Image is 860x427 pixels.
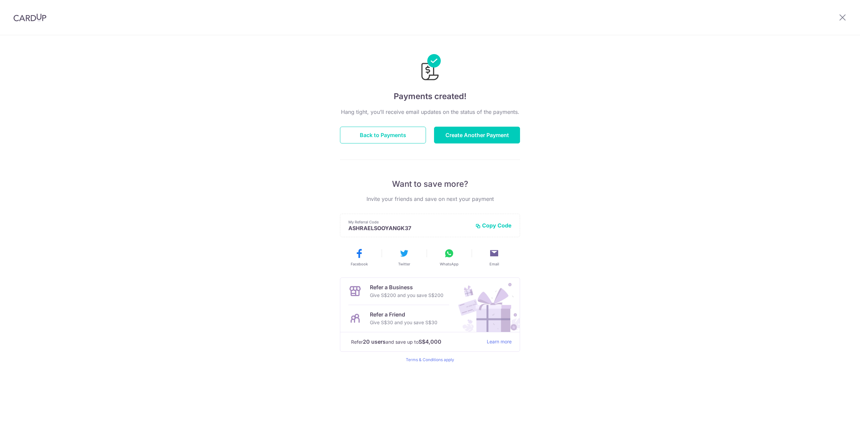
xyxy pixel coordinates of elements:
[474,248,514,267] button: Email
[351,261,368,267] span: Facebook
[363,338,386,346] strong: 20 users
[13,13,46,22] img: CardUp
[340,108,520,116] p: Hang tight, you’ll receive email updates on the status of the payments.
[348,219,470,225] p: My Referral Code
[370,310,437,318] p: Refer a Friend
[339,248,379,267] button: Facebook
[384,248,424,267] button: Twitter
[440,261,459,267] span: WhatsApp
[487,338,512,346] a: Learn more
[351,338,481,346] p: Refer and save up to
[434,127,520,143] button: Create Another Payment
[398,261,410,267] span: Twitter
[419,54,441,82] img: Payments
[419,338,441,346] strong: S$4,000
[340,127,426,143] button: Back to Payments
[340,179,520,189] p: Want to save more?
[348,225,470,231] p: ASHRAELSOOYANGK37
[489,261,499,267] span: Email
[340,195,520,203] p: Invite your friends and save on next your payment
[370,283,443,291] p: Refer a Business
[340,90,520,102] h4: Payments created!
[817,407,853,424] iframe: Opens a widget where you can find more information
[370,318,437,327] p: Give S$30 and you save S$30
[370,291,443,299] p: Give S$200 and you save S$200
[429,248,469,267] button: WhatsApp
[406,357,454,362] a: Terms & Conditions apply
[475,222,512,229] button: Copy Code
[452,278,520,332] img: Refer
